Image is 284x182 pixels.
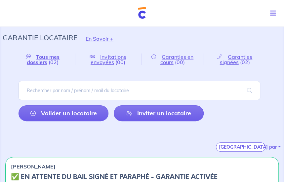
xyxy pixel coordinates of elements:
button: [GEOGRAPHIC_DATA] par [216,142,265,152]
span: (02) [49,59,59,65]
h5: ✅️️️ EN ATTENTE DU BAIL SIGNÉ ET PARAPHÉ - GARANTIE ACTIVÉE [11,173,218,181]
img: Cautioneo [138,7,146,19]
p: Garantie Locataire [3,32,77,44]
a: Tous mes dossiers(02) [19,54,75,65]
a: Garanties signées(02) [204,54,265,65]
span: Tous mes dossiers [27,54,60,65]
span: (00) [175,59,185,65]
a: Valider un locataire [19,105,108,121]
button: En Savoir + [77,29,122,48]
button: Toggle navigation [265,5,284,22]
a: Inviter un locataire [114,105,204,121]
span: Invitations envoyées [91,54,126,65]
span: (02) [240,59,250,65]
span: search [239,81,260,100]
span: Garanties en cours [160,54,194,65]
input: Rechercher par nom / prénom / mail du locataire [19,81,260,100]
p: [PERSON_NAME] [11,163,56,170]
span: Garanties signées [220,54,253,65]
a: Invitations envoyées(00) [75,54,141,65]
a: Garanties en cours(00) [141,54,204,65]
span: (00) [115,59,125,65]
